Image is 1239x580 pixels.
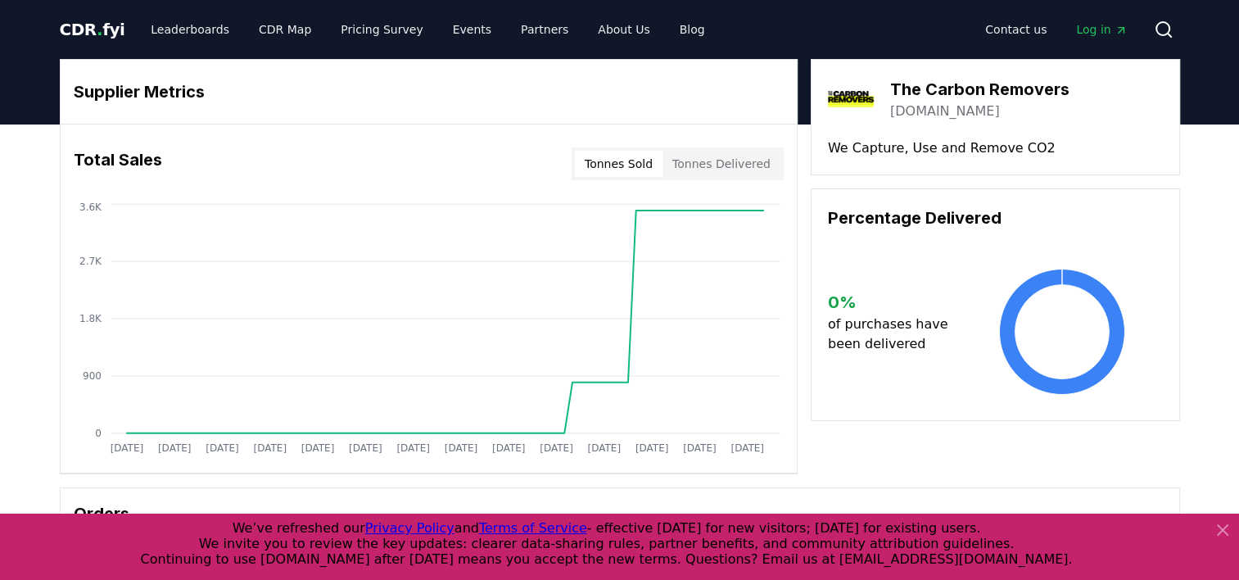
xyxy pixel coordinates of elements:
tspan: 2.7K [79,256,102,267]
h3: 0 % [828,290,961,315]
h3: Supplier Metrics [74,79,784,104]
h3: Total Sales [74,147,162,180]
tspan: [DATE] [110,442,143,454]
tspan: [DATE] [683,442,717,454]
tspan: [DATE] [349,442,382,454]
tspan: [DATE] [730,442,764,454]
a: CDR.fyi [60,18,125,41]
button: Tonnes Delivered [662,151,780,177]
tspan: [DATE] [396,442,430,454]
button: Tonnes Sold [575,151,662,177]
tspan: [DATE] [444,442,477,454]
span: Log in [1076,21,1127,38]
a: Partners [508,15,581,44]
tspan: 1.8K [79,313,102,324]
tspan: [DATE] [206,442,239,454]
tspan: 3.6K [79,202,102,213]
h3: The Carbon Removers [890,77,1069,102]
nav: Main [138,15,717,44]
p: of purchases have been delivered [828,315,961,354]
h3: Orders [74,501,1166,526]
tspan: [DATE] [540,442,573,454]
a: About Us [585,15,662,44]
a: Leaderboards [138,15,242,44]
tspan: 900 [83,370,102,382]
tspan: [DATE] [301,442,334,454]
h3: Percentage Delivered [828,206,1163,230]
a: Log in [1063,15,1140,44]
tspan: [DATE] [587,442,621,454]
img: The Carbon Removers-logo [828,76,874,122]
a: Contact us [972,15,1060,44]
tspan: [DATE] [157,442,191,454]
a: CDR Map [246,15,324,44]
span: . [97,20,102,39]
a: Events [440,15,504,44]
tspan: [DATE] [635,442,669,454]
nav: Main [972,15,1140,44]
tspan: [DATE] [253,442,287,454]
tspan: [DATE] [492,442,526,454]
a: Pricing Survey [328,15,436,44]
a: Blog [667,15,718,44]
span: CDR fyi [60,20,125,39]
tspan: 0 [95,428,102,439]
p: We Capture, Use and Remove CO2 [828,138,1163,158]
a: [DOMAIN_NAME] [890,102,1000,121]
